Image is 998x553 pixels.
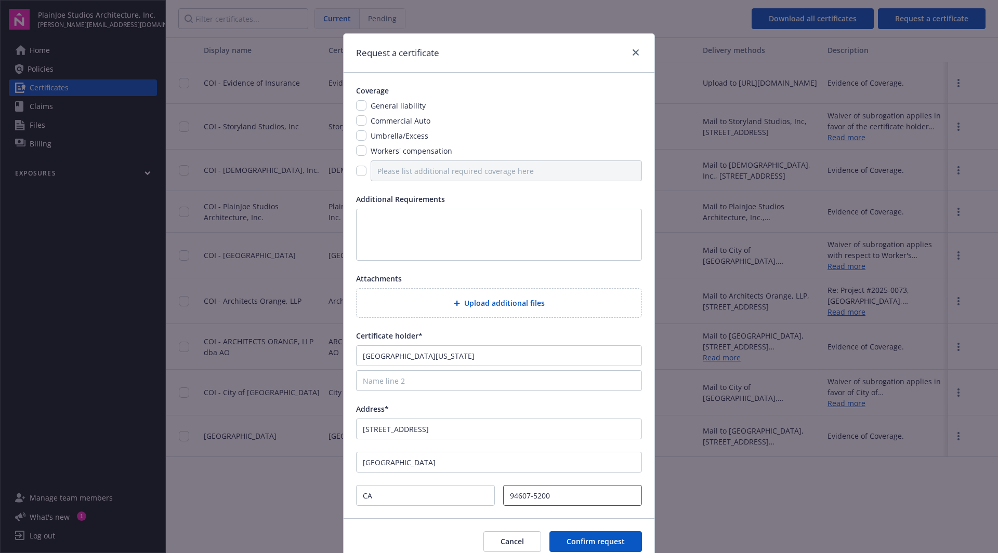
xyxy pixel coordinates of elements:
span: Additional Requirements [356,194,445,204]
input: Name line 1 [356,345,642,366]
div: Upload additional files [356,288,642,318]
button: Confirm request [549,531,642,552]
span: Commercial Auto [371,116,430,126]
input: State [356,485,495,506]
span: Certificate holder* [356,331,423,341]
a: close [629,46,642,59]
input: Name line 2 [356,370,642,391]
input: Zip [503,485,642,506]
span: Upload additional files [464,298,545,308]
button: Cancel [483,531,541,552]
span: Coverage [356,86,389,96]
span: Cancel [501,536,524,546]
span: Workers' compensation [371,146,452,156]
h1: Request a certificate [356,46,439,60]
span: Umbrella/Excess [371,131,428,141]
input: Street [356,419,642,439]
span: General liability [371,101,426,111]
span: Attachments [356,274,402,284]
span: Address* [356,404,389,414]
span: Confirm request [567,536,625,546]
input: Please list additional required coverage here [371,160,642,181]
input: City [356,452,642,473]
